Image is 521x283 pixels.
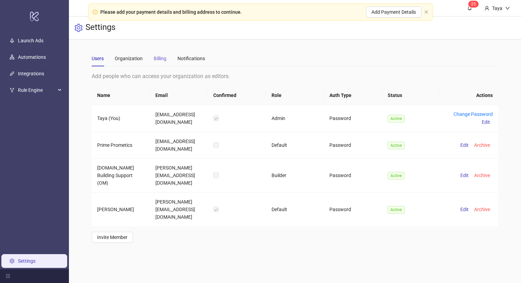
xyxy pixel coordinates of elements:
span: Active [388,206,405,214]
a: Change Password [453,111,493,117]
button: Edit [479,118,493,126]
td: Password [324,193,382,226]
sup: 25 [468,1,479,8]
td: Prime Prometics [92,132,150,159]
a: Launch Ads [18,38,43,43]
span: Rule Engine [18,83,56,97]
button: Invite Member [92,232,133,243]
div: Notifications [177,55,205,62]
th: Auth Type [324,86,382,105]
span: menu-fold [6,274,10,279]
a: Integrations [18,71,44,76]
div: Taya [489,4,505,12]
span: Active [388,115,405,122]
th: Name [92,86,150,105]
span: Invite Member [97,235,127,240]
a: Settings [18,258,35,264]
button: Archive [471,205,493,214]
td: Default [266,193,324,226]
td: [EMAIL_ADDRESS][DOMAIN_NAME] [150,105,208,132]
th: Actions [440,86,498,105]
span: Active [388,172,405,179]
div: Billing [154,55,166,62]
button: Add Payment Details [366,7,421,18]
th: Status [382,86,440,105]
span: Edit [460,207,469,212]
span: 5 [473,2,476,7]
td: Password [324,159,382,193]
div: Add people who can access your organization as editors. [92,72,498,80]
span: fork [10,88,14,92]
button: Edit [458,205,471,214]
span: exclamation-circle [93,10,98,14]
button: Edit [458,141,471,149]
span: Edit [482,119,490,125]
div: Users [92,55,104,62]
td: Taya (You) [92,105,150,132]
span: Archive [474,173,490,178]
span: bell [467,6,472,10]
td: Password [324,132,382,159]
td: [EMAIL_ADDRESS][DOMAIN_NAME] [150,132,208,159]
span: Active [388,142,405,149]
th: Role [266,86,324,105]
a: Automations [18,54,46,60]
button: Archive [471,171,493,179]
td: Admin [266,105,324,132]
th: Confirmed [208,86,266,105]
span: setting [74,24,83,32]
td: Password [324,105,382,132]
td: Builder [266,159,324,193]
span: user [484,6,489,11]
td: [PERSON_NAME][EMAIL_ADDRESS][DOMAIN_NAME] [150,159,208,193]
button: Archive [471,141,493,149]
td: [DOMAIN_NAME] Building Support (OM) [92,159,150,193]
span: Archive [474,207,490,212]
h3: Settings [85,22,115,34]
span: Edit [460,142,469,148]
span: down [505,6,510,11]
div: Organization [115,55,143,62]
td: [PERSON_NAME] [92,193,150,226]
th: Email [150,86,208,105]
span: Archive [474,142,490,148]
td: [PERSON_NAME][EMAIL_ADDRESS][DOMAIN_NAME] [150,193,208,226]
div: Please add your payment details and billing address to continue. [100,8,242,16]
button: close [424,10,428,14]
span: 2 [471,2,473,7]
td: Default [266,132,324,159]
span: Edit [460,173,469,178]
span: Add Payment Details [371,9,416,15]
button: Edit [458,171,471,179]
